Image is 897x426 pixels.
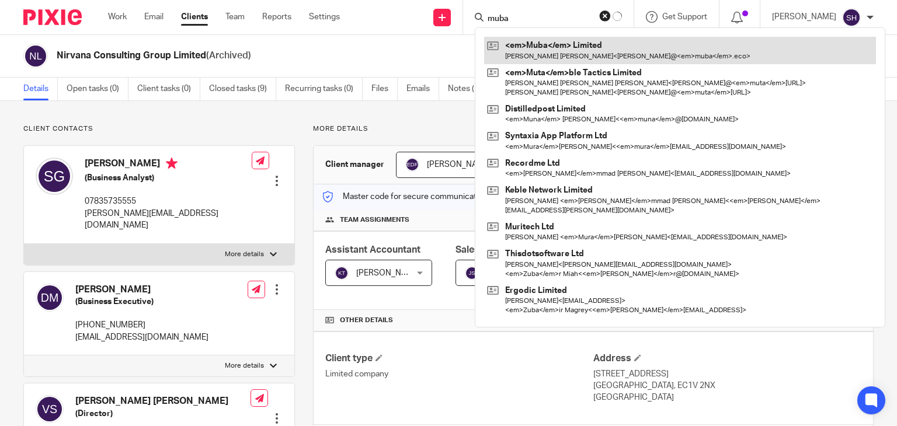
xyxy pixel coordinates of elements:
[325,352,593,365] h4: Client type
[181,11,208,23] a: Clients
[371,78,398,100] a: Files
[285,78,363,100] a: Recurring tasks (0)
[209,78,276,100] a: Closed tasks (9)
[75,284,208,296] h4: [PERSON_NAME]
[85,208,252,232] p: [PERSON_NAME][EMAIL_ADDRESS][DOMAIN_NAME]
[593,392,861,403] p: [GEOGRAPHIC_DATA]
[313,124,874,134] p: More details
[36,284,64,312] img: svg%3E
[405,158,419,172] img: svg%3E
[593,368,861,380] p: [STREET_ADDRESS]
[57,50,583,62] h2: Nirvana Consulting Group Limited
[486,14,592,25] input: Search
[85,195,252,207] p: 07835735555
[662,13,707,21] span: Get Support
[340,316,393,325] span: Other details
[593,352,861,365] h4: Address
[36,395,64,423] img: svg%3E
[23,9,82,25] img: Pixie
[599,10,611,22] button: Clear
[85,172,252,184] h5: (Business Analyst)
[340,215,409,225] span: Team assignments
[85,158,252,172] h4: [PERSON_NAME]
[427,160,491,169] span: [PERSON_NAME]
[225,250,264,259] p: More details
[325,245,420,254] span: Assistant Accountant
[335,266,349,280] img: svg%3E
[613,12,622,21] svg: Results are loading
[325,368,593,380] p: Limited company
[406,78,439,100] a: Emails
[23,44,48,68] img: svg%3E
[465,266,479,280] img: svg%3E
[144,11,164,23] a: Email
[842,8,861,27] img: svg%3E
[225,361,264,371] p: More details
[137,78,200,100] a: Client tasks (0)
[325,159,384,170] h3: Client manager
[75,331,208,343] p: [EMAIL_ADDRESS][DOMAIN_NAME]
[448,78,491,100] a: Notes (1)
[108,11,127,23] a: Work
[75,296,208,308] h5: (Business Executive)
[36,158,73,195] img: svg%3E
[309,11,340,23] a: Settings
[322,191,524,202] p: Master code for secure communications and files
[23,124,295,134] p: Client contacts
[67,78,128,100] a: Open tasks (0)
[262,11,291,23] a: Reports
[206,51,251,60] span: (Archived)
[772,11,836,23] p: [PERSON_NAME]
[23,78,58,100] a: Details
[75,408,251,420] h5: (Director)
[225,11,245,23] a: Team
[75,319,208,331] p: [PHONE_NUMBER]
[356,269,420,277] span: [PERSON_NAME]
[456,245,513,254] span: Sales Person
[75,395,251,407] h4: [PERSON_NAME] [PERSON_NAME]
[166,158,178,169] i: Primary
[593,380,861,392] p: [GEOGRAPHIC_DATA], EC1V 2NX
